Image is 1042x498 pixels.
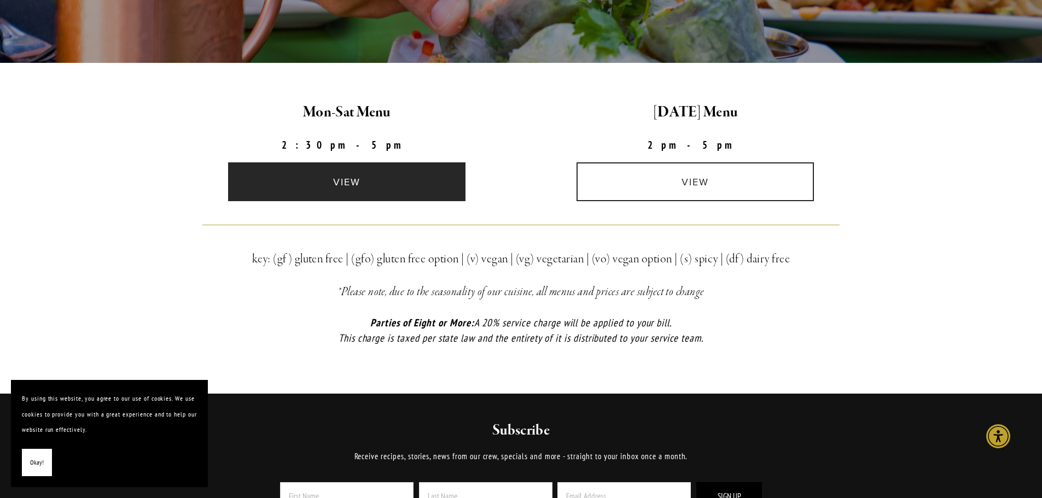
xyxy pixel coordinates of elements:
div: Accessibility Menu [986,424,1010,448]
a: view [577,162,814,201]
strong: 2pm-5pm [648,138,743,151]
button: Okay! [22,449,52,477]
span: Okay! [30,455,44,471]
h3: key: (gf) gluten free | (gfo) gluten free option | (v) vegan | (vg) vegetarian | (vo) vegan optio... [202,249,840,269]
em: Parties of Eight or More: [370,316,474,329]
p: By using this website, you agree to our use of cookies. We use cookies to provide you with a grea... [22,391,197,438]
p: Receive recipes, stories, news from our crew, specials and more - straight to your inbox once a m... [250,450,792,463]
section: Cookie banner [11,380,208,487]
a: view [228,162,465,201]
em: *Please note, due to the seasonality of our cuisine, all menus and prices are subject to change [337,284,705,300]
strong: 2:30pm-5pm [282,138,412,151]
h2: Mon-Sat Menu [182,101,512,124]
h2: [DATE] Menu [531,101,860,124]
em: A 20% service charge will be applied to your bill. This charge is taxed per state law and the ent... [339,316,703,345]
h2: Subscribe [250,421,792,441]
